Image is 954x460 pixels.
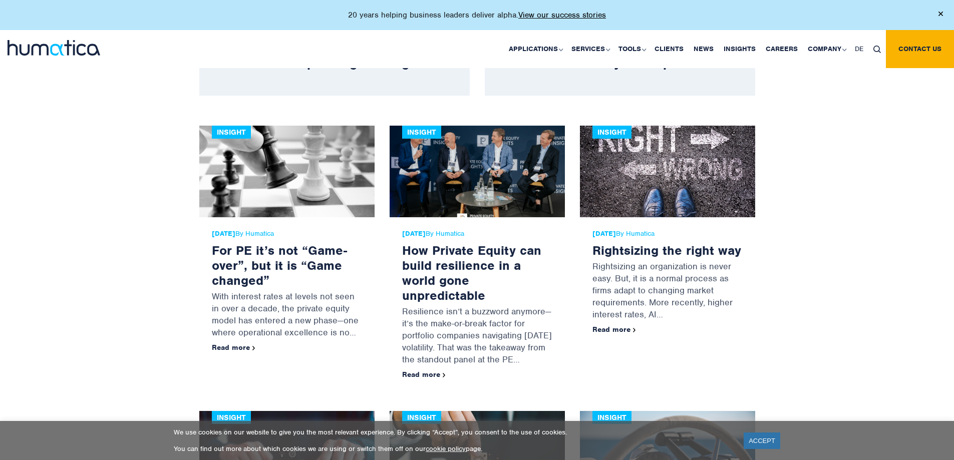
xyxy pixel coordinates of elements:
a: Careers [761,30,803,68]
a: Contact us [886,30,954,68]
img: logo [8,40,100,56]
p: Resilience isn’t a buzzword anymore—it’s the make-or-break factor for portfolio companies navigat... [402,303,552,370]
a: DE [850,30,868,68]
a: How Private Equity can build resilience in a world gone unpredictable [402,242,541,303]
a: Tools [613,30,650,68]
div: Insight [592,411,631,424]
span: By Humatica [212,230,362,238]
a: Applications [504,30,566,68]
img: arrowicon [633,328,636,332]
img: arrowicon [443,373,446,377]
a: News [689,30,719,68]
a: Rightsizing the right way [592,242,741,258]
span: By Humatica [592,230,743,238]
p: You can find out more about which cookies we are using or switch them off on our page. [174,444,731,453]
strong: [DATE] [592,229,616,238]
a: Read more [212,343,255,352]
img: arrowicon [252,346,255,350]
strong: [DATE] [212,229,235,238]
a: Clients [650,30,689,68]
span: DE [855,45,863,53]
div: Insight [212,411,251,424]
img: For PE it’s not “Game-over”, but it is “Game changed” [199,126,375,217]
div: Insight [402,411,441,424]
div: Insight [592,126,631,139]
div: Insight [212,126,251,139]
a: cookie policy [426,444,466,453]
p: 20 years helping business leaders deliver alpha. [348,10,606,20]
p: We use cookies on our website to give you the most relevant experience. By clicking “Accept”, you... [174,428,731,436]
a: Read more [402,370,446,379]
img: How Private Equity can build resilience in a world gone unpredictable [390,126,565,217]
strong: [DATE] [402,229,426,238]
a: ACCEPT [744,432,780,449]
p: With interest rates at levels not seen in over a decade, the private equity model has entered a n... [212,288,362,343]
img: search_icon [873,46,881,53]
a: View our success stories [518,10,606,20]
p: Rightsizing an organization is never easy. But, it is a normal process as firms adapt to changing... [592,258,743,325]
span: By Humatica [402,230,552,238]
a: Insights [719,30,761,68]
a: Company [803,30,850,68]
img: Rightsizing the right way [580,126,755,217]
a: For PE it’s not “Game-over”, but it is “Game changed” [212,242,347,288]
div: Insight [402,126,441,139]
a: Services [566,30,613,68]
a: Read more [592,325,636,334]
